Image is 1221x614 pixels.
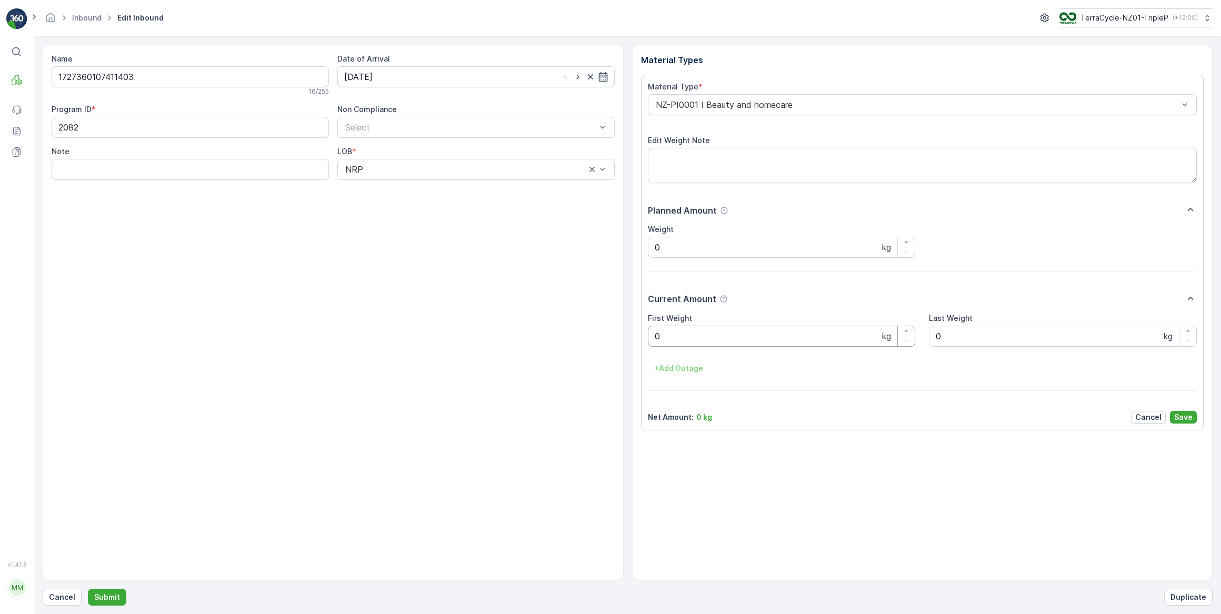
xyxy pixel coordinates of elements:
[308,87,329,96] p: 16 / 255
[648,225,674,234] label: Weight
[337,105,397,114] label: Non Compliance
[9,579,26,596] div: MM
[6,561,27,568] span: v 1.47.3
[52,147,69,156] label: Note
[94,592,120,602] p: Submit
[720,206,728,215] div: Help Tooltip Icon
[45,16,56,25] a: Homepage
[1059,8,1213,27] button: TerraCycle-NZ01-TripleP(+12:00)
[1174,412,1193,422] p: Save
[1059,12,1076,24] img: TC_7kpGtVS.png
[882,241,891,254] p: kg
[6,8,27,29] img: logo
[115,13,166,23] span: Edit Inbound
[33,570,94,580] p: [DOMAIN_NAME]
[648,293,716,305] p: Current Amount
[1080,13,1168,23] p: TerraCycle-NZ01-TripleP
[648,136,710,145] label: Edit Weight Note
[719,295,728,303] div: Help Tooltip Icon
[52,105,92,114] label: Program ID
[929,314,973,323] label: Last Weight
[648,360,709,377] button: +Add Outage
[337,147,352,156] label: LOB
[33,580,94,606] p: [EMAIL_ADDRESS][PERSON_NAME][DOMAIN_NAME]
[648,314,692,323] label: First Weight
[6,570,27,606] button: MM
[641,54,1204,66] p: Material Types
[52,54,73,63] label: Name
[1170,411,1197,424] button: Save
[1164,330,1173,343] p: kg
[24,47,35,56] p: ⌘B
[88,589,126,606] button: Submit
[72,13,102,22] a: Inbound
[648,204,717,217] p: Planned Amount
[696,412,712,422] p: 0 kg
[648,412,694,422] p: Net Amount :
[1135,412,1162,422] p: Cancel
[337,54,390,63] label: Date of Arrival
[654,363,703,374] p: + Add Outage
[337,66,615,87] input: dd/mm/yyyy
[1170,592,1206,602] p: Duplicate
[1164,589,1213,606] button: Duplicate
[882,330,891,343] p: kg
[1131,411,1166,424] button: Cancel
[345,121,596,134] p: Select
[1173,14,1198,22] p: ( +12:00 )
[648,82,698,91] label: Material Type
[43,589,82,606] button: Cancel
[49,592,75,602] p: Cancel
